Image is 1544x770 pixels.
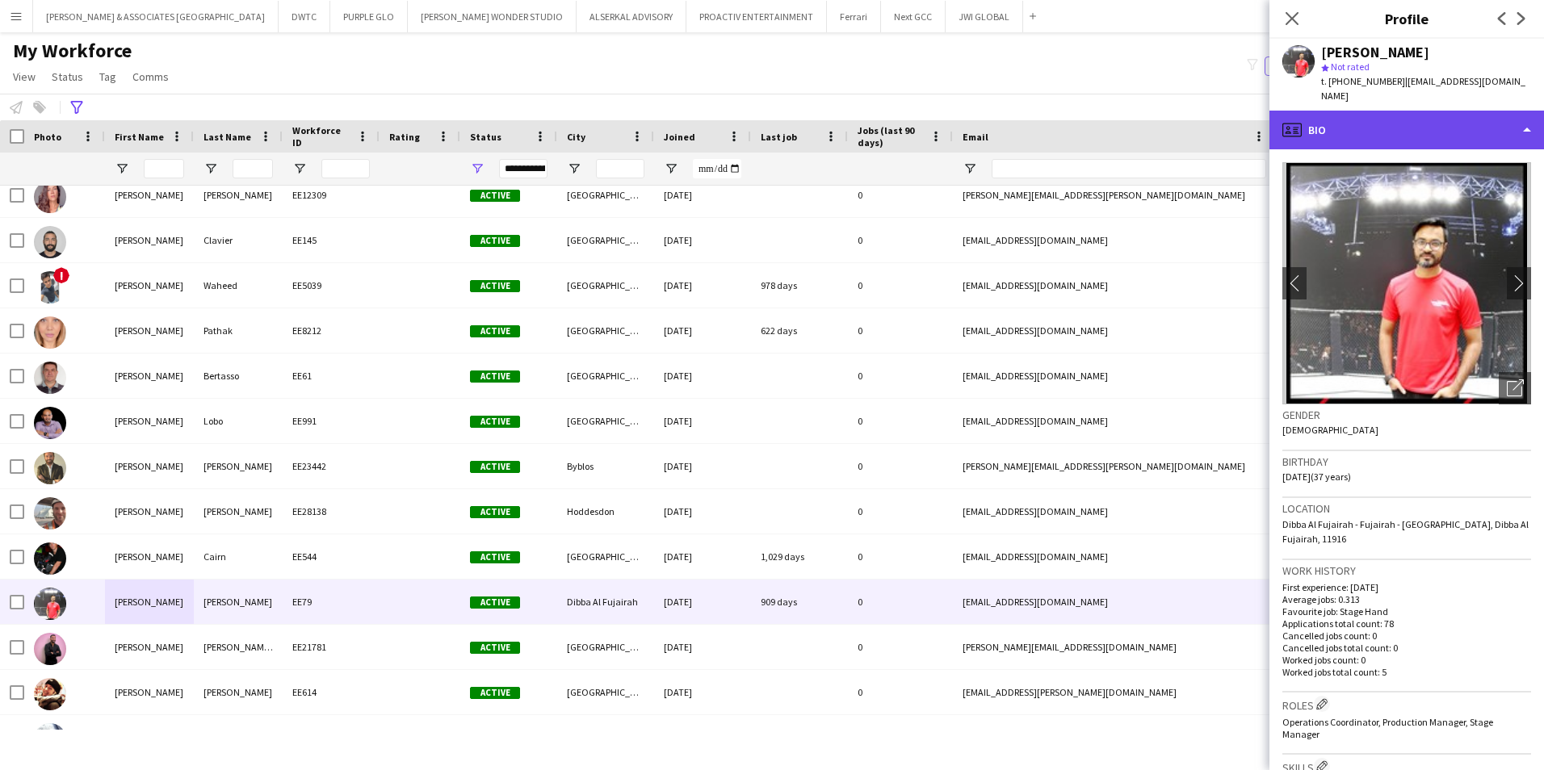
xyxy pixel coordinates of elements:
span: View [13,69,36,84]
div: EE8212 [283,308,380,353]
div: [DATE] [654,399,751,443]
span: [DEMOGRAPHIC_DATA] [1282,424,1378,436]
div: [PERSON_NAME] [105,580,194,624]
div: [GEOGRAPHIC_DATA] [557,173,654,217]
input: First Name Filter Input [144,159,184,178]
div: Cairn [194,534,283,579]
span: Active [470,235,520,247]
span: My Workforce [13,39,132,63]
div: [PERSON_NAME] [105,263,194,308]
span: Last job [761,131,797,143]
span: Last Name [203,131,251,143]
app-action-btn: Advanced filters [67,98,86,117]
div: [PERSON_NAME][EMAIL_ADDRESS][PERSON_NAME][DOMAIN_NAME] [953,444,1276,488]
button: Open Filter Menu [963,161,977,176]
div: [GEOGRAPHIC_DATA] [557,354,654,398]
span: Active [470,280,520,292]
div: Bio [1269,111,1544,149]
input: City Filter Input [596,159,644,178]
div: EE21781 [283,625,380,669]
button: Open Filter Menu [567,161,581,176]
p: Worked jobs total count: 5 [1282,666,1531,678]
p: Cancelled jobs total count: 0 [1282,642,1531,654]
span: Operations Coordinator, Production Manager, Stage Manager [1282,716,1493,740]
div: [DATE] [654,444,751,488]
input: Email Filter Input [992,159,1266,178]
img: Shane Cairn [34,542,66,575]
button: Everyone5,847 [1265,56,1345,76]
span: Active [470,642,520,654]
span: Photo [34,131,61,143]
a: Status [45,66,90,87]
div: [PERSON_NAME] [105,218,194,262]
div: 0 [848,580,953,624]
div: [PERSON_NAME] rad [194,625,283,669]
span: Active [470,325,520,337]
div: [GEOGRAPHIC_DATA] [557,218,654,262]
div: 1,029 days [751,534,848,579]
input: Workforce ID Filter Input [321,159,370,178]
img: Robert Bertasso [34,362,66,394]
div: [DATE] [654,489,751,534]
div: [EMAIL_ADDRESS][DOMAIN_NAME] [953,489,1276,534]
a: Tag [93,66,123,87]
div: Bertasso [194,354,283,398]
button: Next GCC [881,1,946,32]
span: Active [470,506,520,518]
img: Sean Warren [34,497,66,529]
div: [PERSON_NAME] [105,534,194,579]
div: [PERSON_NAME] [194,489,283,534]
div: [GEOGRAPHIC_DATA] [557,534,654,579]
div: [GEOGRAPHIC_DATA] [557,670,654,714]
img: Crew avatar or photo [1282,162,1531,404]
div: 0 [848,173,953,217]
div: EE614 [283,670,380,714]
div: [PERSON_NAME] [105,173,194,217]
span: Status [52,69,83,84]
div: [PERSON_NAME] [1321,45,1429,60]
img: Raheel Waheed [34,271,66,303]
button: ALSERKAL ADVISORY [577,1,686,32]
button: Open Filter Menu [664,161,678,176]
div: [PERSON_NAME] [105,308,194,353]
button: Open Filter Menu [115,161,129,176]
div: EE145 [283,218,380,262]
img: Rohan Lobo [34,407,66,439]
img: Soheil Farahani rad [34,633,66,665]
div: 0 [848,625,953,669]
div: [GEOGRAPHIC_DATA] [557,399,654,443]
div: [DATE] [654,580,751,624]
input: Joined Filter Input [693,159,741,178]
img: Pedro Enrique Clavier [34,226,66,258]
span: Status [470,131,501,143]
img: Paula Morena Granado [34,181,66,213]
div: [EMAIL_ADDRESS][DOMAIN_NAME] [953,308,1276,353]
div: [DATE] [654,308,751,353]
button: Open Filter Menu [292,161,307,176]
div: [DATE] [654,715,751,760]
div: Dibba Al Fujairah [557,580,654,624]
div: [EMAIL_ADDRESS][DOMAIN_NAME] [953,399,1276,443]
span: Active [470,190,520,202]
div: 0 [848,308,953,353]
h3: Work history [1282,563,1531,578]
div: 622 days [751,308,848,353]
div: 0 [848,218,953,262]
div: [GEOGRAPHIC_DATA] [557,308,654,353]
div: EE23442 [283,444,380,488]
div: EE991 [283,399,380,443]
span: Active [470,416,520,428]
div: [PERSON_NAME] [194,715,283,760]
img: Richa Pathak [34,316,66,349]
div: [EMAIL_ADDRESS][DOMAIN_NAME] [953,263,1276,308]
div: [DATE] [654,173,751,217]
div: [GEOGRAPHIC_DATA] [557,715,654,760]
div: [GEOGRAPHIC_DATA] [557,625,654,669]
div: 0 [848,489,953,534]
div: 0 [848,670,953,714]
div: Lobo [194,399,283,443]
div: [PERSON_NAME] [194,444,283,488]
div: Open photos pop-in [1499,372,1531,404]
div: EE28138 [283,489,380,534]
a: Comms [126,66,175,87]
